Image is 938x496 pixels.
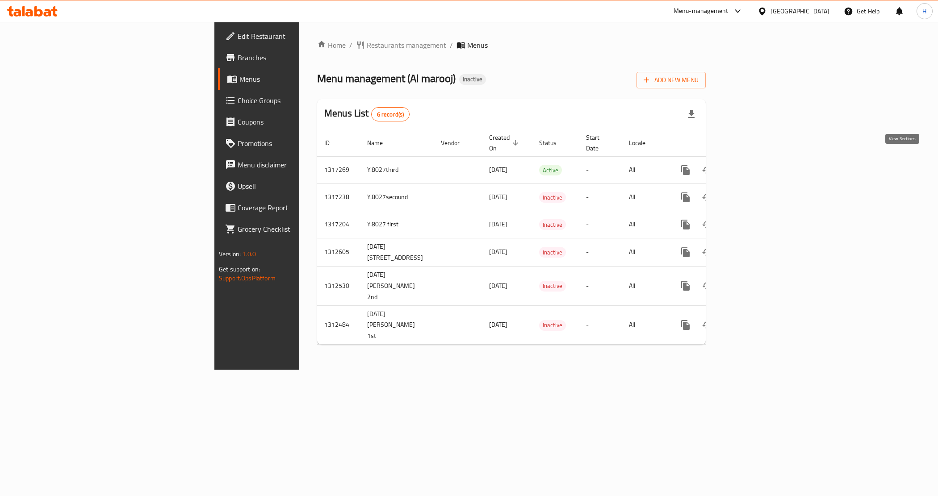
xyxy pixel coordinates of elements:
td: All [622,156,668,183]
a: Choice Groups [218,90,371,111]
div: Inactive [539,219,566,230]
span: Inactive [539,281,566,291]
button: more [675,242,696,263]
span: Get support on: [219,263,260,275]
td: All [622,238,668,266]
span: Start Date [586,132,611,154]
span: [DATE] [489,191,507,203]
td: [DATE] [PERSON_NAME] 1st [360,305,434,345]
span: Vendor [441,138,471,148]
td: - [579,211,622,238]
h2: Menus List [324,107,410,121]
span: ID [324,138,341,148]
button: Change Status [696,187,718,208]
a: Menus [218,68,371,90]
button: Change Status [696,275,718,296]
td: - [579,266,622,305]
td: - [579,305,622,345]
span: Grocery Checklist [238,224,364,234]
button: more [675,275,696,296]
span: Menu disclaimer [238,159,364,170]
button: more [675,187,696,208]
span: Created On [489,132,521,154]
span: Upsell [238,181,364,192]
span: Promotions [238,138,364,149]
td: [DATE] [PERSON_NAME] 2nd [360,266,434,305]
span: Coupons [238,117,364,127]
span: Locale [629,138,657,148]
span: [DATE] [489,218,507,230]
a: Coverage Report [218,197,371,218]
span: Inactive [459,75,486,83]
td: - [579,238,622,266]
div: Inactive [539,281,566,292]
span: Inactive [539,192,566,203]
span: Add New Menu [644,75,699,86]
a: Upsell [218,175,371,197]
span: Inactive [539,247,566,258]
span: [DATE] [489,164,507,175]
span: 1.0.0 [242,248,256,260]
a: Edit Restaurant [218,25,371,47]
td: [DATE][STREET_ADDRESS] [360,238,434,266]
span: Coverage Report [238,202,364,213]
span: Menus [467,40,488,50]
span: Active [539,165,562,175]
button: Add New Menu [636,72,706,88]
span: Branches [238,52,364,63]
button: more [675,214,696,235]
td: All [622,266,668,305]
a: Coupons [218,111,371,133]
td: Y.8027secound [360,183,434,211]
a: Grocery Checklist [218,218,371,240]
span: Name [367,138,394,148]
span: Inactive [539,320,566,330]
button: Change Status [696,314,718,336]
div: Total records count [371,107,410,121]
div: Inactive [539,247,566,258]
span: 6 record(s) [372,110,410,119]
li: / [450,40,453,50]
th: Actions [668,129,768,157]
button: Change Status [696,159,718,181]
span: [DATE] [489,246,507,258]
a: Restaurants management [356,40,446,50]
span: Menus [239,74,364,84]
div: Export file [681,104,702,125]
div: Inactive [539,192,566,203]
td: Y.8027 first [360,211,434,238]
td: All [622,305,668,345]
span: [DATE] [489,280,507,292]
td: - [579,156,622,183]
td: All [622,183,668,211]
button: more [675,314,696,336]
div: Inactive [459,74,486,85]
span: Choice Groups [238,95,364,106]
td: - [579,183,622,211]
span: Edit Restaurant [238,31,364,42]
span: [DATE] [489,319,507,330]
table: enhanced table [317,129,768,345]
span: Restaurants management [367,40,446,50]
span: Status [539,138,568,148]
span: Menu management ( Al marooj ) [317,68,456,88]
a: Branches [218,47,371,68]
button: Change Status [696,214,718,235]
span: Version: [219,248,241,260]
span: H [922,6,926,16]
td: Y.8027third [360,156,434,183]
nav: breadcrumb [317,40,706,50]
span: Inactive [539,220,566,230]
a: Menu disclaimer [218,154,371,175]
div: Menu-management [674,6,729,17]
a: Promotions [218,133,371,154]
div: [GEOGRAPHIC_DATA] [770,6,829,16]
td: All [622,211,668,238]
button: Change Status [696,242,718,263]
button: more [675,159,696,181]
a: Support.OpsPlatform [219,272,276,284]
